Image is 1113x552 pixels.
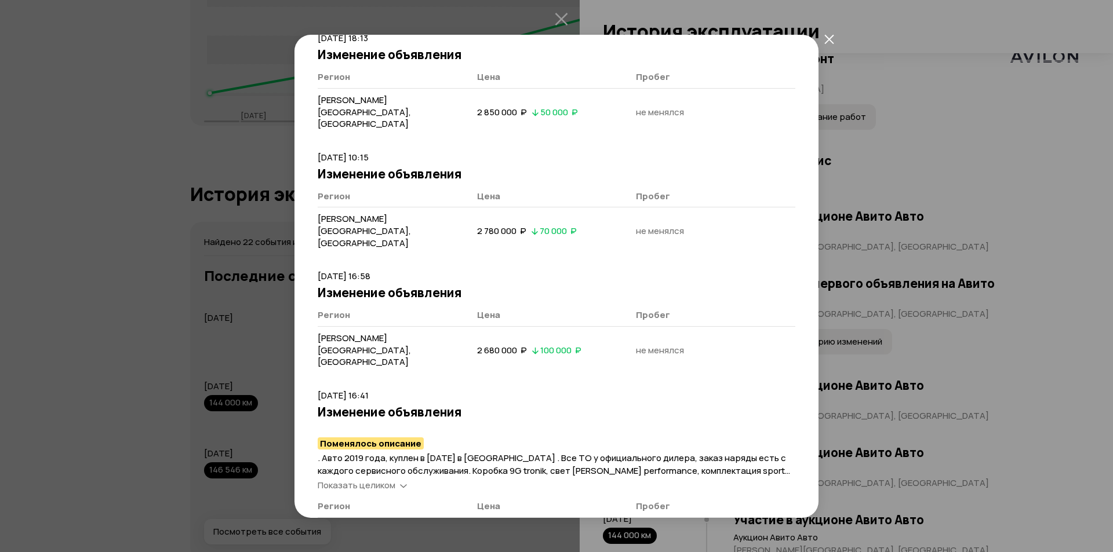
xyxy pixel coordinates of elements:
p: [DATE] 16:41 [318,389,795,402]
span: [PERSON_NAME][GEOGRAPHIC_DATA], [GEOGRAPHIC_DATA] [318,332,411,368]
span: Цена [477,500,500,512]
p: [DATE] 10:15 [318,151,795,164]
h3: Изменение объявления [318,404,795,419]
span: [PERSON_NAME][GEOGRAPHIC_DATA], [GEOGRAPHIC_DATA] [318,94,411,130]
span: 2 780 000 ₽ [477,225,526,237]
h3: Изменение объявления [318,47,795,62]
span: 100 000 ₽ [540,344,581,356]
p: [DATE] 16:58 [318,270,795,283]
span: 2 680 000 ₽ [477,344,527,356]
span: 50 000 ₽ [540,106,578,118]
span: . Авто 2019 года, куплен в [DATE] в [GEOGRAPHIC_DATA] . Все ТО у официального дилера, заказ наряд... [318,452,790,489]
h3: Изменение объявления [318,285,795,300]
a: Показать целиком [318,479,407,491]
span: не менялся [636,106,684,118]
span: Регион [318,500,350,512]
p: [DATE] 18:13 [318,32,795,45]
span: Пробег [636,71,670,83]
span: 70 000 ₽ [540,225,577,237]
span: Цена [477,309,500,321]
span: Регион [318,309,350,321]
span: Цена [477,190,500,202]
span: Регион [318,190,350,202]
span: Пробег [636,309,670,321]
span: Пробег [636,500,670,512]
span: Регион [318,71,350,83]
span: не менялся [636,344,684,356]
span: Пробег [636,190,670,202]
button: закрыть [819,29,839,50]
span: 2 850 000 ₽ [477,106,527,118]
h3: Изменение объявления [318,166,795,181]
span: [PERSON_NAME][GEOGRAPHIC_DATA], [GEOGRAPHIC_DATA] [318,213,411,248]
span: Цена [477,71,500,83]
span: Показать целиком [318,479,395,491]
span: не менялся [636,225,684,237]
mark: Поменялось описание [318,437,424,449]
